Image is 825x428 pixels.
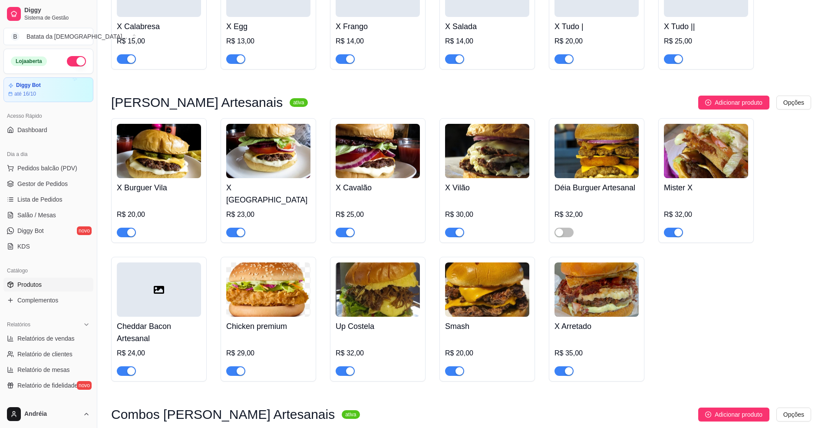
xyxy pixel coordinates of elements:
img: product-image [226,262,310,317]
img: product-image [117,124,201,178]
button: Pedidos balcão (PDV) [3,161,93,175]
a: Produtos [3,278,93,292]
span: Andréia [24,410,79,418]
h4: X Tudo | [554,20,639,33]
div: R$ 29,00 [226,348,310,358]
sup: ativa [290,98,307,107]
a: Diggy Botaté 16/10 [3,77,93,102]
img: product-image [554,124,639,178]
img: product-image [336,262,420,317]
a: KDS [3,239,93,253]
h3: [PERSON_NAME] Artesanais [111,97,283,108]
h4: X Arretado [554,320,639,332]
div: Loja aberta [11,56,47,66]
span: Complementos [17,296,58,305]
h4: X Egg [226,20,310,33]
div: R$ 13,00 [226,36,310,46]
span: Opções [783,410,804,419]
button: Alterar Status [67,56,86,66]
span: Diggy Bot [17,226,44,235]
h4: X Cavalão [336,182,420,194]
article: até 16/10 [14,90,36,97]
article: Diggy Bot [16,82,41,89]
div: R$ 14,00 [336,36,420,46]
sup: ativa [342,410,360,419]
span: Adicionar produto [715,98,762,107]
span: Gestor de Pedidos [17,179,68,188]
h4: Up Costela [336,320,420,332]
button: Adicionar produto [698,96,769,109]
a: Gestor de Pedidos [3,177,93,191]
button: Opções [776,408,811,421]
div: R$ 25,00 [336,209,420,220]
span: KDS [17,242,30,251]
span: Dashboard [17,126,47,134]
span: B [11,32,20,41]
div: R$ 24,00 [117,348,201,358]
div: R$ 20,00 [445,348,529,358]
h4: X Vilão [445,182,529,194]
div: R$ 20,00 [117,209,201,220]
span: Opções [783,98,804,107]
div: Batata da [DEMOGRAPHIC_DATA] ... [26,32,127,41]
img: product-image [336,124,420,178]
h4: X Tudo || [664,20,748,33]
span: Sistema de Gestão [24,14,90,21]
span: Diggy [24,7,90,14]
h4: X Burguer Vila [117,182,201,194]
span: Produtos [17,280,42,289]
h4: X Calabresa [117,20,201,33]
button: Opções [776,96,811,109]
span: Salão / Mesas [17,211,56,219]
img: product-image [445,262,529,317]
h4: X [GEOGRAPHIC_DATA] [226,182,310,206]
div: R$ 30,00 [445,209,529,220]
span: Pedidos balcão (PDV) [17,164,77,173]
span: plus-circle [705,100,711,106]
div: Catálogo [3,264,93,278]
span: plus-circle [705,411,711,418]
div: R$ 15,00 [117,36,201,46]
h4: X Frango [336,20,420,33]
div: R$ 32,00 [554,209,639,220]
div: R$ 14,00 [445,36,529,46]
a: Relatório de fidelidadenovo [3,378,93,392]
h4: Chicken premium [226,320,310,332]
div: R$ 35,00 [554,348,639,358]
img: product-image [664,124,748,178]
div: R$ 20,00 [554,36,639,46]
a: Relatório de mesas [3,363,93,377]
a: Complementos [3,293,93,307]
img: product-image [226,124,310,178]
a: Lista de Pedidos [3,192,93,206]
span: Adicionar produto [715,410,762,419]
a: Relatório de clientes [3,347,93,361]
span: Relatórios de vendas [17,334,75,343]
h4: Mister X [664,182,748,194]
img: product-image [445,124,529,178]
a: DiggySistema de Gestão [3,3,93,24]
a: Diggy Botnovo [3,224,93,238]
span: Relatório de fidelidade [17,381,78,390]
div: R$ 25,00 [664,36,748,46]
div: Dia a dia [3,147,93,161]
h4: Déia Burguer Artesanal [554,182,639,194]
span: Relatório de mesas [17,365,70,374]
span: Relatório de clientes [17,350,73,358]
h4: Cheddar Bacon Artesanal [117,320,201,345]
h4: X Salada [445,20,529,33]
img: product-image [554,262,639,317]
span: Relatórios [7,321,30,328]
div: R$ 23,00 [226,209,310,220]
a: Relatórios de vendas [3,332,93,345]
h4: Smash [445,320,529,332]
button: Adicionar produto [698,408,769,421]
span: Lista de Pedidos [17,195,63,204]
h3: Combos [PERSON_NAME] Artesanais [111,409,335,420]
div: R$ 32,00 [664,209,748,220]
a: Dashboard [3,123,93,137]
button: Select a team [3,28,93,45]
a: Salão / Mesas [3,208,93,222]
button: Andréia [3,404,93,425]
div: R$ 32,00 [336,348,420,358]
